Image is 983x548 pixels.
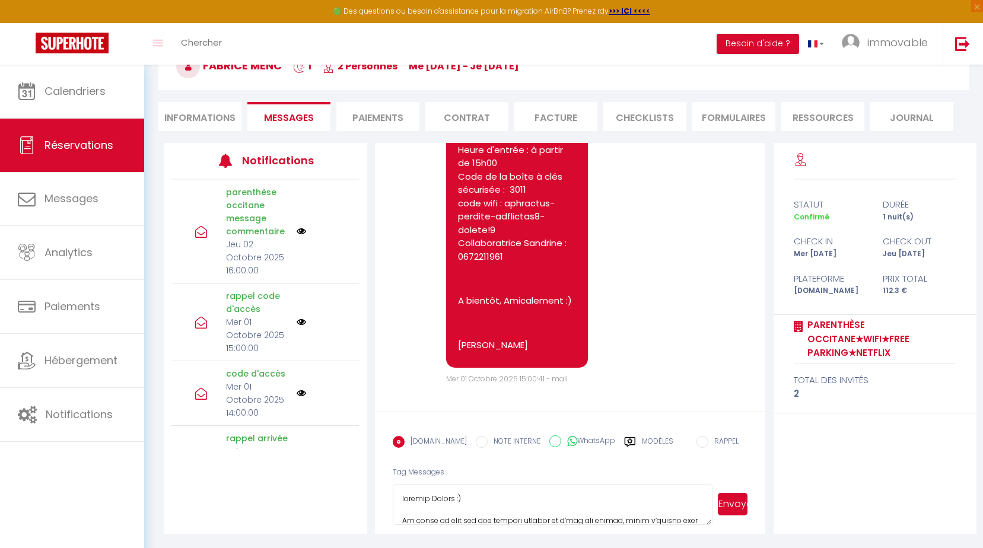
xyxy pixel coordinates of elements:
[297,388,306,398] img: NO IMAGE
[425,102,508,131] li: Contrat
[158,102,241,131] li: Informations
[718,493,748,515] button: Envoyer
[781,102,864,131] li: Ressources
[786,234,875,248] div: check in
[226,186,289,238] p: parenthèse occitane message commentaire
[226,380,289,419] p: Mer 01 Octobre 2025 14:00:00
[36,33,109,53] img: Super Booking
[458,144,577,170] li: Heure d'entrée : à partir de 15h00
[708,436,739,449] label: RAPPEL
[955,36,970,51] img: logout
[297,227,306,236] img: NO IMAGE
[181,36,222,49] span: Chercher
[44,245,93,260] span: Analytics
[458,197,577,237] li: code wifi : aphractus-perdite-adflictas8-dolete!9
[172,23,231,65] a: Chercher
[786,272,875,286] div: Plateforme
[446,374,568,384] span: Mer 01 Octobre 2025 15:00:41 - mail
[44,138,113,152] span: Réservations
[786,285,875,297] div: [DOMAIN_NAME]
[44,84,106,98] span: Calendriers
[226,289,289,316] p: rappel code d'accès
[794,387,956,401] div: 2
[226,238,289,277] p: Jeu 02 Octobre 2025 16:00:00
[609,6,650,16] a: >>> ICI <<<<
[393,467,444,477] span: Tag Messages
[226,432,289,458] p: rappel arrivée J-1
[870,102,953,131] li: Journal
[786,248,875,260] div: Mer [DATE]
[603,102,686,131] li: CHECKLISTS
[786,197,875,212] div: statut
[875,197,964,212] div: durée
[642,436,673,457] label: Modèles
[242,147,320,174] h3: Notifications
[226,367,289,380] p: code d'accès
[803,318,956,360] a: Parenthèse Occitane★WIFI★Free Parking★Netflix
[176,58,282,73] span: Fabrice Menc
[264,111,314,125] span: Messages
[323,59,397,73] span: 2 Personnes
[561,435,615,448] label: WhatsApp
[514,102,597,131] li: Facture
[458,237,577,263] p: Collaboratrice Sandrine : 0672211961
[458,170,577,197] li: Code de la boîte à clés sécurisée : 3011
[794,373,956,387] div: total des invités
[875,272,964,286] div: Prix total
[293,59,311,73] span: 1
[409,59,519,73] span: me [DATE] - je [DATE]
[717,34,799,54] button: Besoin d'aide ?
[875,248,964,260] div: Jeu [DATE]
[336,102,419,131] li: Paiements
[794,212,829,222] span: Confirmé
[842,34,860,52] img: ...
[44,191,98,206] span: Messages
[405,436,467,449] label: [DOMAIN_NAME]
[44,353,117,368] span: Hébergement
[692,102,775,131] li: FORMULAIRES
[875,212,964,223] div: 1 nuit(s)
[867,35,928,50] span: immovable
[488,436,540,449] label: NOTE INTERNE
[833,23,943,65] a: ... immovable
[44,299,100,314] span: Paiements
[875,285,964,297] div: 112.3 €
[875,234,964,248] div: check out
[46,407,113,422] span: Notifications
[226,316,289,355] p: Mer 01 Octobre 2025 15:00:00
[458,339,577,352] p: [PERSON_NAME]
[458,294,577,308] p: A bientôt, Amicalement :)
[297,317,306,327] img: NO IMAGE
